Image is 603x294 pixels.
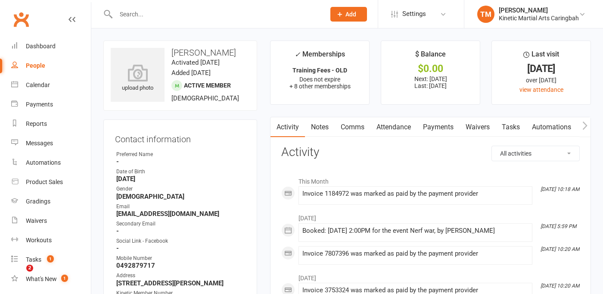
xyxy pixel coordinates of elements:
[335,117,370,137] a: Comms
[330,7,367,22] button: Add
[26,198,50,205] div: Gradings
[499,6,579,14] div: [PERSON_NAME]
[541,246,579,252] i: [DATE] 10:20 AM
[26,81,50,88] div: Calendar
[113,8,319,20] input: Search...
[11,95,91,114] a: Payments
[171,69,211,77] time: Added [DATE]
[302,190,528,197] div: Invoice 1184972 was marked as paid by the payment provider
[115,131,246,144] h3: Contact information
[116,185,246,193] div: Gender
[526,117,577,137] a: Automations
[116,220,246,228] div: Secondary Email
[26,159,61,166] div: Automations
[111,48,250,57] h3: [PERSON_NAME]
[402,4,426,24] span: Settings
[184,82,231,89] span: Active member
[460,117,496,137] a: Waivers
[292,67,347,74] strong: Training Fees - OLD
[10,9,32,30] a: Clubworx
[26,62,45,69] div: People
[11,56,91,75] a: People
[302,227,528,235] div: Booked: [DATE] 2:00PM for the event Nerf war, by [PERSON_NAME]
[295,50,300,59] i: ✓
[541,186,579,192] i: [DATE] 10:18 AM
[26,237,52,244] div: Workouts
[116,272,246,280] div: Address
[281,146,580,159] h3: Activity
[116,150,246,159] div: Preferred Name
[11,231,91,250] a: Workouts
[299,76,340,83] span: Does not expire
[47,255,54,263] span: 1
[302,287,528,294] div: Invoice 3753324 was marked as paid by the payment provider
[417,117,460,137] a: Payments
[11,134,91,153] a: Messages
[289,83,351,90] span: + 8 other memberships
[500,75,583,85] div: over [DATE]
[116,203,246,211] div: Email
[11,172,91,192] a: Product Sales
[345,11,356,18] span: Add
[295,49,345,65] div: Memberships
[116,158,246,166] strong: -
[9,265,29,285] iframe: Intercom live chat
[11,192,91,211] a: Gradings
[370,117,417,137] a: Attendance
[11,75,91,95] a: Calendar
[61,275,68,282] span: 1
[26,256,41,263] div: Tasks
[415,49,446,64] div: $ Balance
[11,211,91,231] a: Waivers
[270,117,305,137] a: Activity
[26,178,63,185] div: Product Sales
[11,114,91,134] a: Reports
[11,269,91,289] a: What's New1
[499,14,579,22] div: Kinetic Martial Arts Caringbah
[116,168,246,176] div: Date of Birth
[26,275,57,282] div: What's New
[389,64,472,73] div: $0.00
[171,94,239,102] span: [DEMOGRAPHIC_DATA]
[116,279,246,287] strong: [STREET_ADDRESS][PERSON_NAME]
[496,117,526,137] a: Tasks
[26,265,33,272] span: 2
[116,175,246,183] strong: [DATE]
[26,43,56,50] div: Dashboard
[26,217,47,224] div: Waivers
[111,64,165,93] div: upload photo
[26,140,53,147] div: Messages
[281,172,580,186] li: This Month
[116,193,246,200] strong: [DEMOGRAPHIC_DATA]
[500,64,583,73] div: [DATE]
[11,250,91,269] a: Tasks 1
[541,283,579,289] i: [DATE] 10:20 AM
[305,117,335,137] a: Notes
[541,223,576,229] i: [DATE] 5:59 PM
[116,262,246,269] strong: 0492879717
[26,120,47,127] div: Reports
[523,49,559,64] div: Last visit
[171,59,220,66] time: Activated [DATE]
[11,37,91,56] a: Dashboard
[281,269,580,283] li: [DATE]
[477,6,494,23] div: TM
[116,227,246,235] strong: -
[116,237,246,245] div: Social Link - Facebook
[116,210,246,218] strong: [EMAIL_ADDRESS][DOMAIN_NAME]
[26,101,53,108] div: Payments
[11,153,91,172] a: Automations
[389,75,472,89] p: Next: [DATE] Last: [DATE]
[519,86,563,93] a: view attendance
[116,254,246,263] div: Mobile Number
[281,209,580,223] li: [DATE]
[302,250,528,257] div: Invoice 7807396 was marked as paid by the payment provider
[116,244,246,252] strong: -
